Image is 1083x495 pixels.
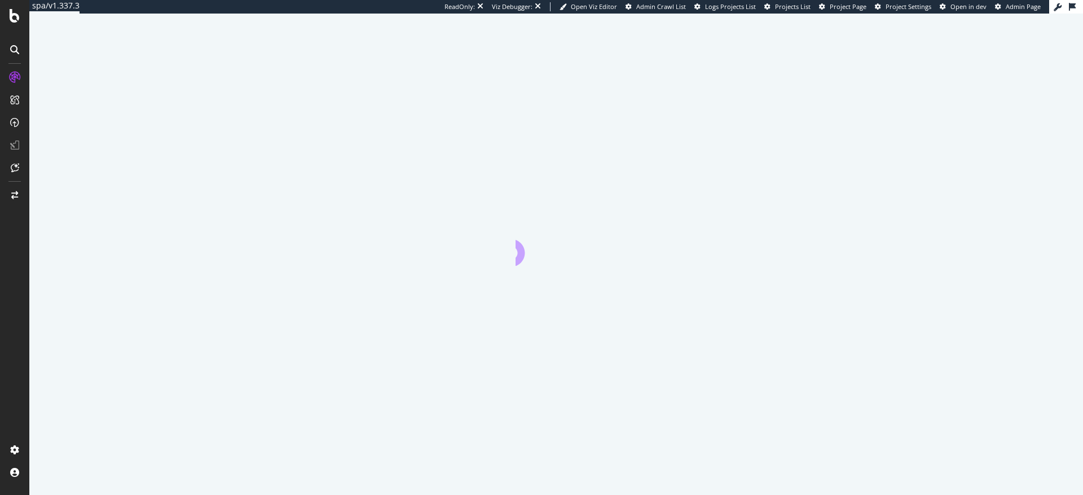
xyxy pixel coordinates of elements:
a: Admin Page [995,2,1041,11]
span: Admin Crawl List [636,2,686,11]
span: Open in dev [950,2,987,11]
span: Projects List [775,2,811,11]
div: ReadOnly: [444,2,475,11]
span: Logs Projects List [705,2,756,11]
a: Admin Crawl List [626,2,686,11]
span: Project Page [830,2,866,11]
span: Admin Page [1006,2,1041,11]
a: Open in dev [940,2,987,11]
a: Logs Projects List [694,2,756,11]
div: animation [516,225,597,266]
a: Projects List [764,2,811,11]
div: Viz Debugger: [492,2,532,11]
a: Project Page [819,2,866,11]
span: Open Viz Editor [571,2,617,11]
a: Project Settings [875,2,931,11]
span: Project Settings [886,2,931,11]
a: Open Viz Editor [560,2,617,11]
